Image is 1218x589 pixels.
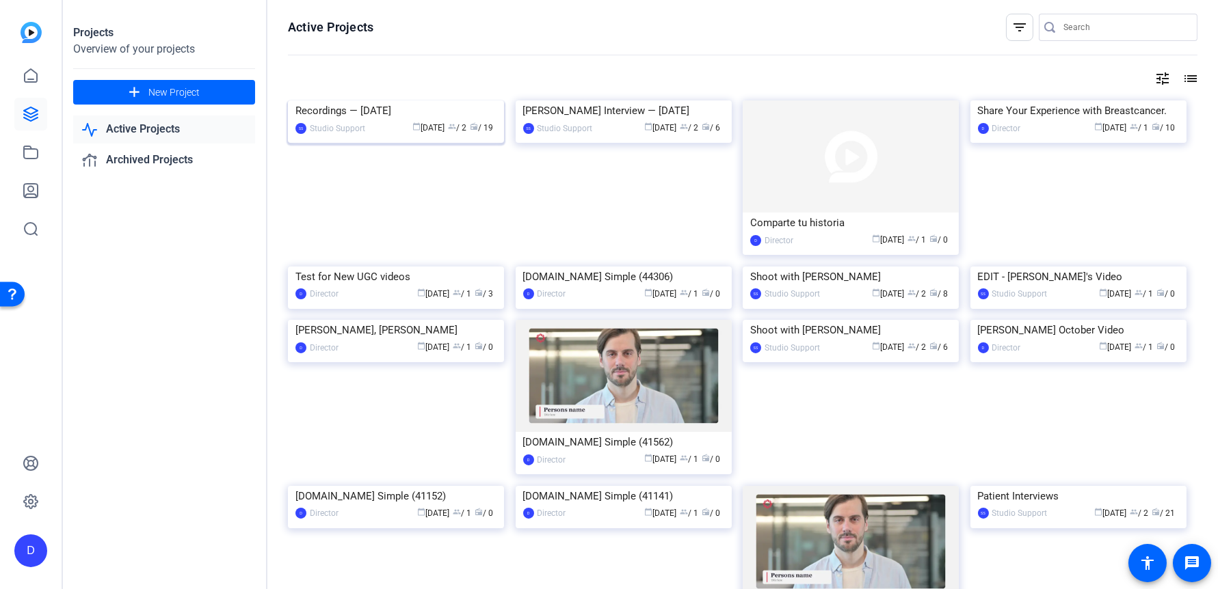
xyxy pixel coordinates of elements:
div: D [14,534,47,567]
span: / 2 [680,123,699,133]
div: Patient Interviews [978,486,1179,506]
span: / 0 [475,508,493,518]
span: calendar_today [1095,122,1103,131]
div: Projects [73,25,255,41]
span: [DATE] [645,508,677,518]
span: group [448,122,456,131]
mat-icon: tune [1154,70,1171,87]
div: SS [295,123,306,134]
div: Studio Support [992,287,1048,301]
span: calendar_today [872,342,880,350]
div: D [978,123,989,134]
div: EDIT - [PERSON_NAME]'s Video [978,266,1179,287]
span: calendar_today [1095,508,1103,516]
div: Director [310,287,339,301]
mat-icon: message [1184,555,1200,571]
div: Director [992,341,1021,355]
span: calendar_today [1100,288,1108,297]
span: group [680,122,689,131]
span: calendar_today [417,288,425,297]
span: radio [1157,342,1165,350]
span: [DATE] [1095,123,1127,133]
span: / 0 [702,289,721,299]
span: / 2 [1130,508,1149,518]
span: / 0 [1157,342,1176,352]
div: Shoot with [PERSON_NAME] [750,320,951,340]
span: / 1 [453,289,471,299]
span: / 3 [475,289,493,299]
span: radio [702,508,711,516]
div: D [295,508,306,519]
span: radio [470,122,478,131]
span: / 1 [680,508,699,518]
span: group [453,288,461,297]
h1: Active Projects [288,19,373,36]
span: / 0 [702,508,721,518]
a: Active Projects [73,115,255,143]
span: calendar_today [417,342,425,350]
span: [DATE] [417,342,449,352]
span: / 1 [453,508,471,518]
div: SS [750,342,761,353]
div: SS [978,288,989,299]
span: radio [929,342,938,350]
span: / 1 [1135,342,1154,352]
div: D [523,288,534,299]
div: Share Your Experience with Breastcancer. [978,100,1179,121]
span: radio [475,342,483,350]
span: radio [1152,508,1161,516]
div: Director [992,122,1021,135]
div: Comparte tu historia [750,213,951,233]
span: / 1 [680,289,699,299]
span: radio [475,508,483,516]
div: Director [310,506,339,520]
span: radio [702,454,711,462]
span: radio [929,288,938,297]
div: Studio Support [765,287,820,301]
div: D [978,342,989,353]
span: calendar_today [645,454,653,462]
div: Test for New UGC videos [295,266,497,287]
div: D [750,235,761,246]
div: SS [523,123,534,134]
span: / 2 [448,123,466,133]
span: calendar_today [872,288,880,297]
span: / 2 [908,289,926,299]
span: group [1135,288,1143,297]
mat-icon: accessibility [1139,555,1156,571]
div: D [523,454,534,465]
span: calendar_today [417,508,425,516]
div: [PERSON_NAME] October Video [978,320,1179,340]
div: Studio Support [538,122,593,135]
div: D [295,288,306,299]
span: / 1 [1130,123,1149,133]
span: [DATE] [1100,289,1132,299]
span: calendar_today [1100,342,1108,350]
span: group [1135,342,1143,350]
span: calendar_today [645,508,653,516]
span: group [453,508,461,516]
span: group [453,342,461,350]
div: Director [538,287,566,301]
span: [DATE] [417,289,449,299]
span: group [680,288,689,297]
div: Overview of your projects [73,41,255,57]
div: D [295,342,306,353]
div: D [523,508,534,519]
span: New Project [148,85,200,100]
div: SS [978,508,989,519]
div: SS [750,288,761,299]
div: Director [765,234,793,247]
span: radio [929,234,938,243]
div: [DOMAIN_NAME] Simple (44306) [523,266,724,287]
span: / 6 [929,342,948,352]
span: radio [1152,122,1161,131]
div: Director [538,453,566,467]
span: [DATE] [645,123,677,133]
span: / 19 [470,123,493,133]
div: Shoot with [PERSON_NAME] [750,266,951,287]
span: group [680,508,689,516]
mat-icon: list [1181,70,1197,87]
span: calendar_today [412,122,421,131]
span: / 0 [929,235,948,245]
